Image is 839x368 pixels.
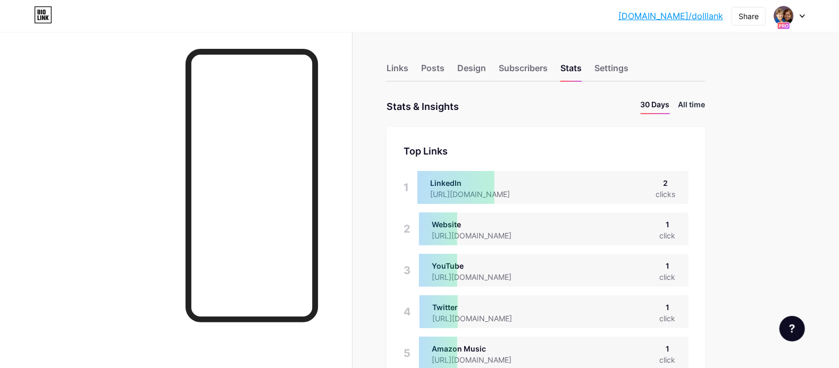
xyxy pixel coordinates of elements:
[432,230,528,241] div: [URL][DOMAIN_NAME]
[618,10,723,22] a: [DOMAIN_NAME]/dolllank
[432,302,529,313] div: Twitter
[660,219,676,230] div: 1
[404,144,689,158] div: Top Links
[739,11,759,22] div: Share
[678,99,706,114] li: All time
[656,189,676,200] div: clicks
[387,99,459,114] div: Stats & Insights
[432,271,528,283] div: [URL][DOMAIN_NAME]
[560,62,582,81] div: Stats
[404,212,410,245] div: 2
[432,354,528,365] div: [URL][DOMAIN_NAME]
[641,99,670,114] li: 30 Days
[404,295,411,328] div: 4
[432,343,528,354] div: Amazon Music
[660,313,676,324] div: click
[432,313,529,324] div: [URL][DOMAIN_NAME]
[660,302,676,313] div: 1
[660,260,676,271] div: 1
[499,62,548,81] div: Subscribers
[594,62,628,81] div: Settings
[387,62,408,81] div: Links
[421,62,444,81] div: Posts
[660,343,676,354] div: 1
[404,171,409,204] div: 1
[457,62,486,81] div: Design
[432,260,528,271] div: YouTube
[774,6,794,26] img: thelegalpodcast
[660,271,676,283] div: click
[432,219,528,230] div: Website
[656,177,676,189] div: 2
[404,254,410,287] div: 3
[660,354,676,365] div: click
[660,230,676,241] div: click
